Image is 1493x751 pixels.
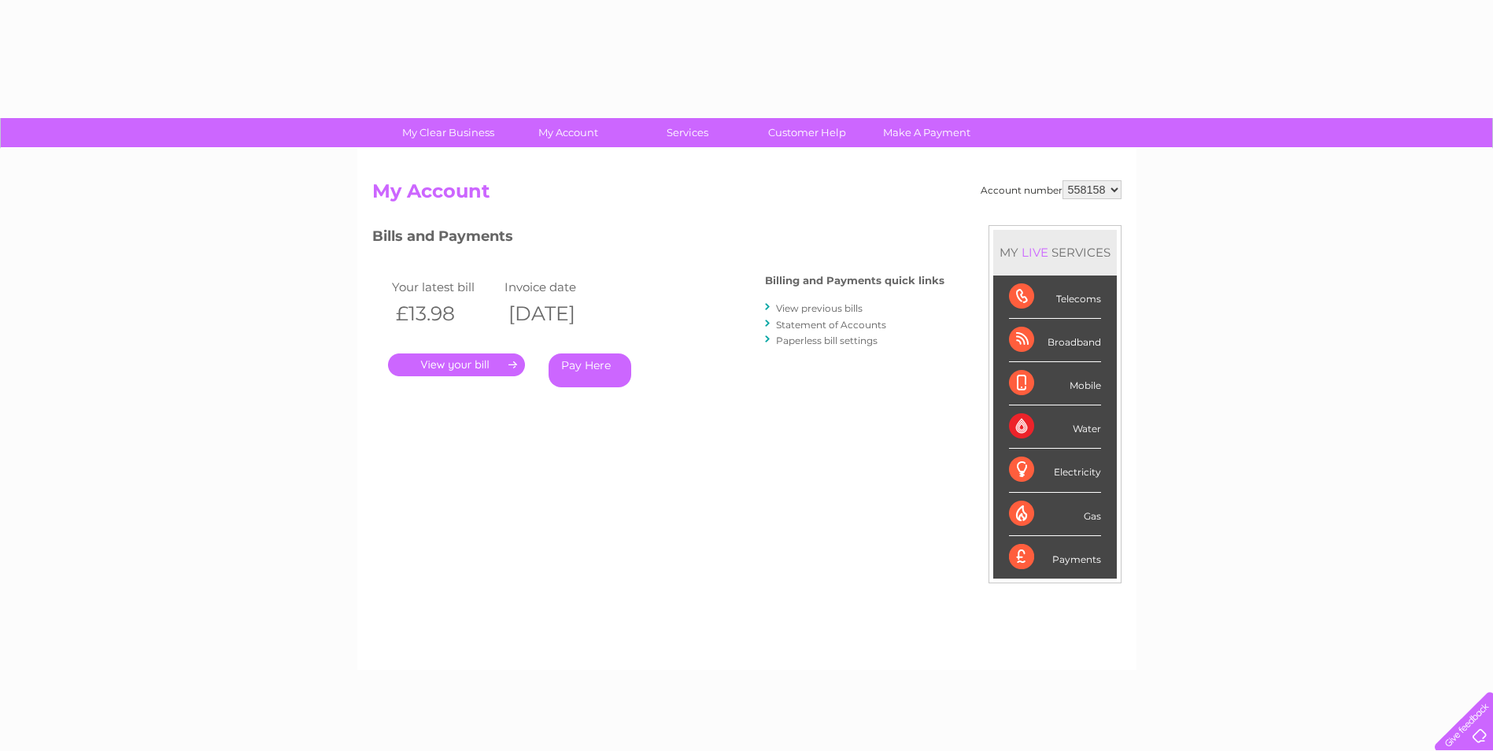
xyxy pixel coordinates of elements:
[388,298,501,330] th: £13.98
[993,230,1117,275] div: MY SERVICES
[388,353,525,376] a: .
[742,118,872,147] a: Customer Help
[388,276,501,298] td: Your latest bill
[372,225,944,253] h3: Bills and Payments
[776,302,863,314] a: View previous bills
[765,275,944,287] h4: Billing and Payments quick links
[501,276,614,298] td: Invoice date
[372,180,1122,210] h2: My Account
[1009,319,1101,362] div: Broadband
[862,118,992,147] a: Make A Payment
[981,180,1122,199] div: Account number
[1009,449,1101,492] div: Electricity
[776,319,886,331] a: Statement of Accounts
[549,353,631,387] a: Pay Here
[1009,493,1101,536] div: Gas
[1009,405,1101,449] div: Water
[776,335,878,346] a: Paperless bill settings
[1009,276,1101,319] div: Telecoms
[623,118,752,147] a: Services
[1009,536,1101,579] div: Payments
[1018,245,1051,260] div: LIVE
[1009,362,1101,405] div: Mobile
[503,118,633,147] a: My Account
[501,298,614,330] th: [DATE]
[383,118,513,147] a: My Clear Business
